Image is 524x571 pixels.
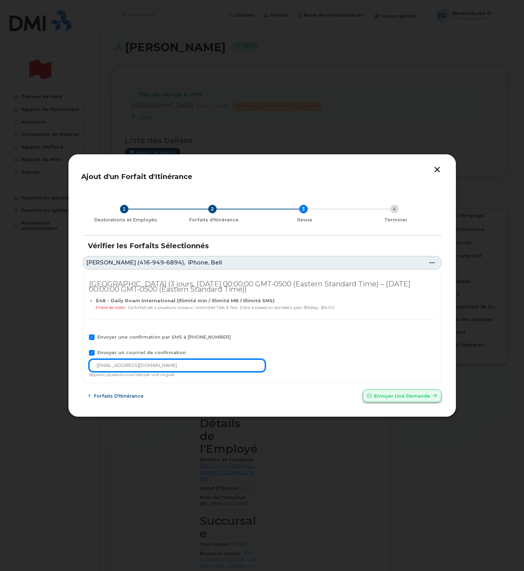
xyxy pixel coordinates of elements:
span: Ce forfait est à plusieurs niveaux: [128,305,194,310]
div: 1 [120,205,128,213]
div: Destinations et Employés [86,217,165,223]
div: 4 [390,205,399,213]
span: Envoyer un courriel de confirmation [97,350,186,355]
span: iPhone, Bell [188,260,222,266]
button: Envoyer une Demande [363,389,441,402]
div: [PERSON_NAME] (416-949-6894),iPhone, Bell [83,269,441,383]
b: $48 - Daily Roam International (Illimité min / Illimité MB / Illimité SMS) [96,298,275,303]
span: Unlimited Talk & Text, Data is based on domestic plan $16/day: $16.00 [195,305,335,310]
span: Ajout d'un Forfait d'Itinérance [81,172,192,181]
h3: Vérifier les Forfaits Sélectionnés [88,242,436,250]
input: Saisissez l'e-mail de confirmation [89,359,265,372]
span: Prière de noter: [96,305,126,310]
div: Séparez plusieurs courriels par une virgule [89,372,435,377]
div: 2 [208,205,217,213]
div: Terminer [353,217,439,223]
span: Envoyer une confirmation par SMS à [PHONE_NUMBER] [97,334,231,340]
div: [GEOGRAPHIC_DATA] (3 jours, [DATE] 00:00:00 GMT-0500 (Eastern Standard Time) – [DATE] 00:00:00 GM... [89,281,435,292]
button: Forfaits d'Itinérance [83,389,150,402]
span: Forfaits d'Itinérance [94,393,144,399]
a: [PERSON_NAME] (416-949-6894),iPhone, Bell [83,256,441,269]
span: Envoyer une Demande [374,393,430,399]
div: Forfaits d'Itinérance [171,217,257,223]
span: [PERSON_NAME] (416-949-6894), [86,260,185,266]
